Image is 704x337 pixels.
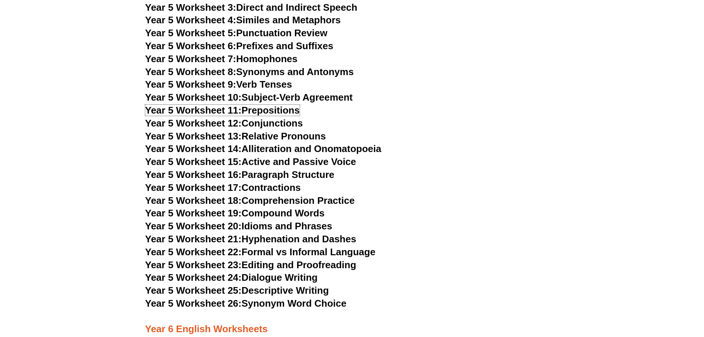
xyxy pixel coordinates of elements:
a: Year 5 Worksheet 10:Subject-Verb Agreement [145,92,353,103]
span: Year 5 Worksheet 14: [145,143,242,154]
a: Year 5 Worksheet 15:Active and Passive Voice [145,156,356,167]
span: Year 5 Worksheet 15: [145,156,242,167]
a: Year 5 Worksheet 24:Dialogue Writing [145,272,318,283]
a: Year 5 Worksheet 7:Homophones [145,53,298,64]
a: Year 5 Worksheet 19:Compound Words [145,208,325,219]
span: Year 5 Worksheet 7: [145,53,237,64]
a: Year 5 Worksheet 11:Prepositions [145,105,300,116]
span: Year 5 Worksheet 3: [145,2,237,13]
span: Year 5 Worksheet 11: [145,105,242,116]
a: Year 5 Worksheet 5:Punctuation Review [145,27,327,38]
a: Year 5 Worksheet 25:Descriptive Writing [145,285,329,296]
span: Year 5 Worksheet 17: [145,182,242,193]
h3: Year 6 English Worksheets [145,310,559,336]
span: Year 5 Worksheet 12: [145,118,242,129]
span: Year 5 Worksheet 24: [145,272,242,283]
a: Year 5 Worksheet 16:Paragraph Structure [145,169,334,180]
span: Year 5 Worksheet 23: [145,259,242,270]
span: Year 5 Worksheet 9: [145,79,237,90]
a: Year 5 Worksheet 20:Idioms and Phrases [145,220,332,232]
span: Year 5 Worksheet 4: [145,14,237,26]
a: Year 5 Worksheet 4:Similes and Metaphors [145,14,341,26]
span: Year 5 Worksheet 5: [145,27,237,38]
span: Year 5 Worksheet 6: [145,40,237,51]
a: Year 5 Worksheet 8:Synonyms and Antonyms [145,66,354,77]
span: Year 5 Worksheet 10: [145,92,242,103]
span: Year 5 Worksheet 20: [145,220,242,232]
a: Year 5 Worksheet 9:Verb Tenses [145,79,292,90]
a: Year 5 Worksheet 17:Contractions [145,182,301,193]
span: Year 5 Worksheet 26: [145,298,242,309]
span: Year 5 Worksheet 8: [145,66,237,77]
a: Year 5 Worksheet 3:Direct and Indirect Speech [145,2,357,13]
span: Year 5 Worksheet 13: [145,131,242,142]
a: Year 5 Worksheet 12:Conjunctions [145,118,303,129]
span: Year 5 Worksheet 25: [145,285,242,296]
span: Year 5 Worksheet 16: [145,169,242,180]
span: Year 5 Worksheet 21: [145,233,242,245]
a: Year 5 Worksheet 21:Hyphenation and Dashes [145,233,356,245]
a: Year 5 Worksheet 22:Formal vs Informal Language [145,246,375,257]
span: Year 5 Worksheet 19: [145,208,242,219]
a: Year 5 Worksheet 6:Prefixes and Suffixes [145,40,333,51]
iframe: Chat Widget [581,253,704,337]
a: Year 5 Worksheet 13:Relative Pronouns [145,131,326,142]
span: Year 5 Worksheet 18: [145,195,242,206]
a: Year 5 Worksheet 18:Comprehension Practice [145,195,355,206]
span: Year 5 Worksheet 22: [145,246,242,257]
a: Year 5 Worksheet 26:Synonym Word Choice [145,298,347,309]
a: Year 5 Worksheet 23:Editing and Proofreading [145,259,356,270]
a: Year 5 Worksheet 14:Alliteration and Onomatopoeia [145,143,381,154]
